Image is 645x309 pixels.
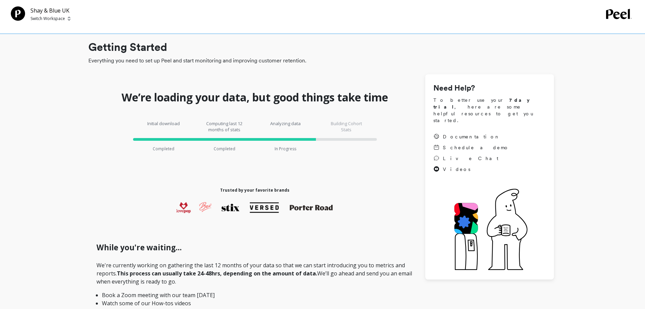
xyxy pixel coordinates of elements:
[265,120,306,133] p: Analyzing data
[433,144,509,151] a: Schedule a demo
[433,166,509,173] a: Videos
[11,6,25,21] img: Team Profile
[433,82,546,94] h1: Need Help?
[443,133,500,140] span: Documentation
[433,97,535,110] strong: 7 day trial
[30,6,70,15] p: Shay & Blue UK
[143,120,184,133] p: Initial download
[275,146,296,152] p: In Progress
[30,16,65,21] p: Switch Workspace
[122,91,388,104] h1: We’re loading your data, but good things take time
[88,39,554,55] h1: Getting Started
[96,242,413,253] h1: While you're waiting...
[443,155,498,162] span: Live Chat
[220,188,289,193] h1: Trusted by your favorite brands
[204,120,245,133] p: Computing last 12 months of stats
[102,291,408,299] li: Book a Zoom meeting with our team [DATE]
[68,16,70,21] img: picker
[443,144,509,151] span: Schedule a demo
[88,57,554,65] span: Everything you need to set up Peel and start monitoring and improving customer retention.
[433,97,546,124] span: To better use your , here are some helpful resources to get you started.
[153,146,174,152] p: Completed
[214,146,235,152] p: Completed
[102,299,408,307] li: Watch some of our How-tos videos
[117,270,317,277] strong: This process can usually take 24-48hrs, depending on the amount of data.
[443,166,470,173] span: Videos
[326,120,367,133] p: Building Cohort Stats
[433,133,509,140] a: Documentation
